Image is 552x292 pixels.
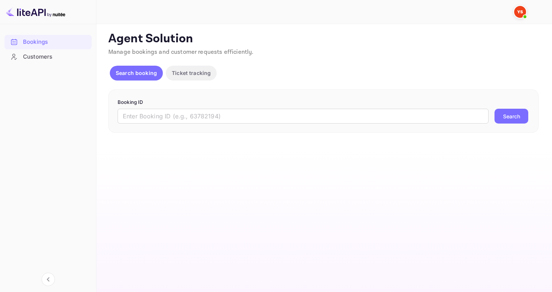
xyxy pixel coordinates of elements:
p: Ticket tracking [172,69,211,77]
button: Collapse navigation [42,273,55,286]
p: Agent Solution [108,32,539,46]
a: Bookings [4,35,92,49]
p: Search booking [116,69,157,77]
div: Customers [4,50,92,64]
div: Bookings [23,38,88,46]
div: Customers [23,53,88,61]
img: LiteAPI logo [6,6,65,18]
button: Search [494,109,528,124]
a: Customers [4,50,92,63]
p: Booking ID [118,99,529,106]
span: Manage bookings and customer requests efficiently. [108,48,254,56]
img: Yandex Support [514,6,526,18]
input: Enter Booking ID (e.g., 63782194) [118,109,489,124]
